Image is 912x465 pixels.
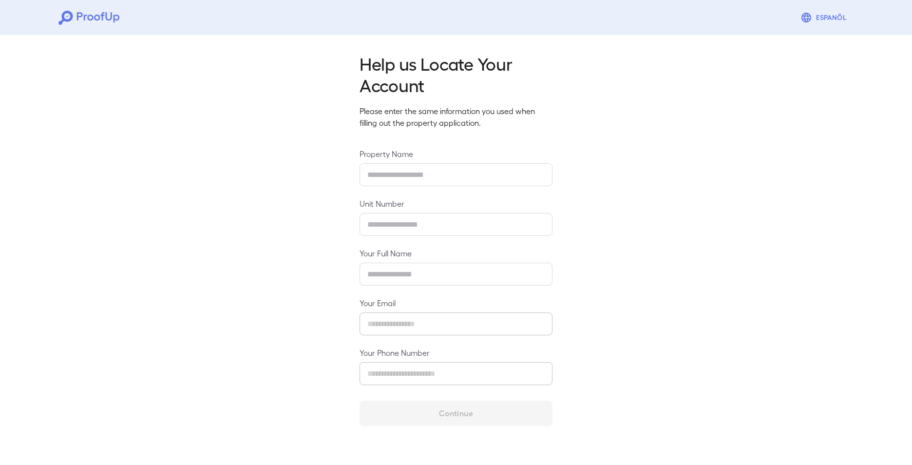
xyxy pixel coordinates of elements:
[360,347,552,358] label: Your Phone Number
[360,53,552,96] h2: Help us Locate Your Account
[360,248,552,259] label: Your Full Name
[360,198,552,209] label: Unit Number
[360,105,552,129] p: Please enter the same information you used when filling out the property application.
[360,148,552,159] label: Property Name
[797,8,854,27] button: Espanõl
[360,297,552,309] label: Your Email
